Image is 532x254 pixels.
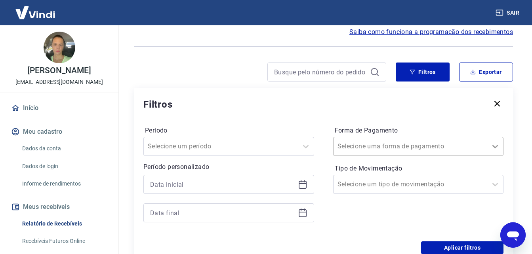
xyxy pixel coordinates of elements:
[274,66,367,78] input: Busque pelo número do pedido
[19,216,109,232] a: Relatório de Recebíveis
[145,126,313,135] label: Período
[335,164,502,173] label: Tipo de Movimentação
[10,123,109,140] button: Meu cadastro
[27,66,91,75] p: [PERSON_NAME]
[19,158,109,174] a: Dados de login
[15,78,103,86] p: [EMAIL_ADDRESS][DOMAIN_NAME]
[19,176,109,192] a: Informe de rendimentos
[10,198,109,216] button: Meus recebíveis
[335,126,502,135] label: Forma de Pagamento
[10,99,109,117] a: Início
[150,207,295,219] input: Data final
[10,0,61,25] img: Vindi
[44,32,75,63] img: 15d61fe2-2cf3-463f-abb3-188f2b0ad94a.jpeg
[143,162,314,172] p: Período personalizado
[459,63,513,82] button: Exportar
[494,6,522,20] button: Sair
[349,27,513,37] a: Saiba como funciona a programação dos recebimentos
[500,222,526,248] iframe: Botão para abrir a janela de mensagens
[143,98,173,111] h5: Filtros
[396,63,450,82] button: Filtros
[421,241,503,254] button: Aplicar filtros
[19,140,109,157] a: Dados da conta
[19,233,109,249] a: Recebíveis Futuros Online
[150,178,295,190] input: Data inicial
